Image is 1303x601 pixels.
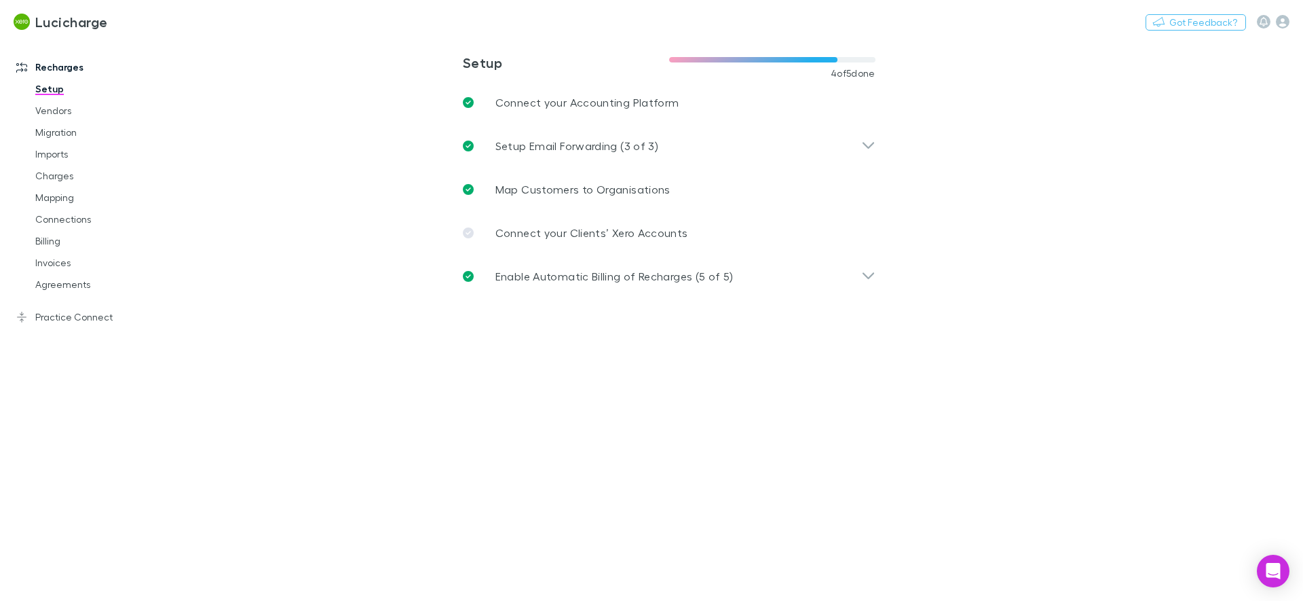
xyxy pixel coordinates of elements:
p: Setup Email Forwarding (3 of 3) [495,138,658,154]
button: Got Feedback? [1146,14,1246,31]
a: Connect your Clients’ Xero Accounts [452,211,886,255]
a: Map Customers to Organisations [452,168,886,211]
span: 4 of 5 done [831,68,875,79]
a: Practice Connect [3,306,183,328]
a: Mapping [22,187,183,208]
a: Vendors [22,100,183,122]
a: Billing [22,230,183,252]
a: Invoices [22,252,183,274]
a: Setup [22,78,183,100]
a: Charges [22,165,183,187]
p: Connect your Accounting Platform [495,94,679,111]
a: Migration [22,122,183,143]
div: Open Intercom Messenger [1257,555,1289,587]
p: Map Customers to Organisations [495,181,671,198]
div: Setup Email Forwarding (3 of 3) [452,124,886,168]
a: Connect your Accounting Platform [452,81,886,124]
a: Connections [22,208,183,230]
h3: Lucicharge [35,14,108,30]
img: Lucicharge's Logo [14,14,30,30]
a: Agreements [22,274,183,295]
a: Lucicharge [5,5,116,38]
h3: Setup [463,54,669,71]
a: Imports [22,143,183,165]
a: Recharges [3,56,183,78]
p: Enable Automatic Billing of Recharges (5 of 5) [495,268,734,285]
div: Enable Automatic Billing of Recharges (5 of 5) [452,255,886,298]
p: Connect your Clients’ Xero Accounts [495,225,688,241]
